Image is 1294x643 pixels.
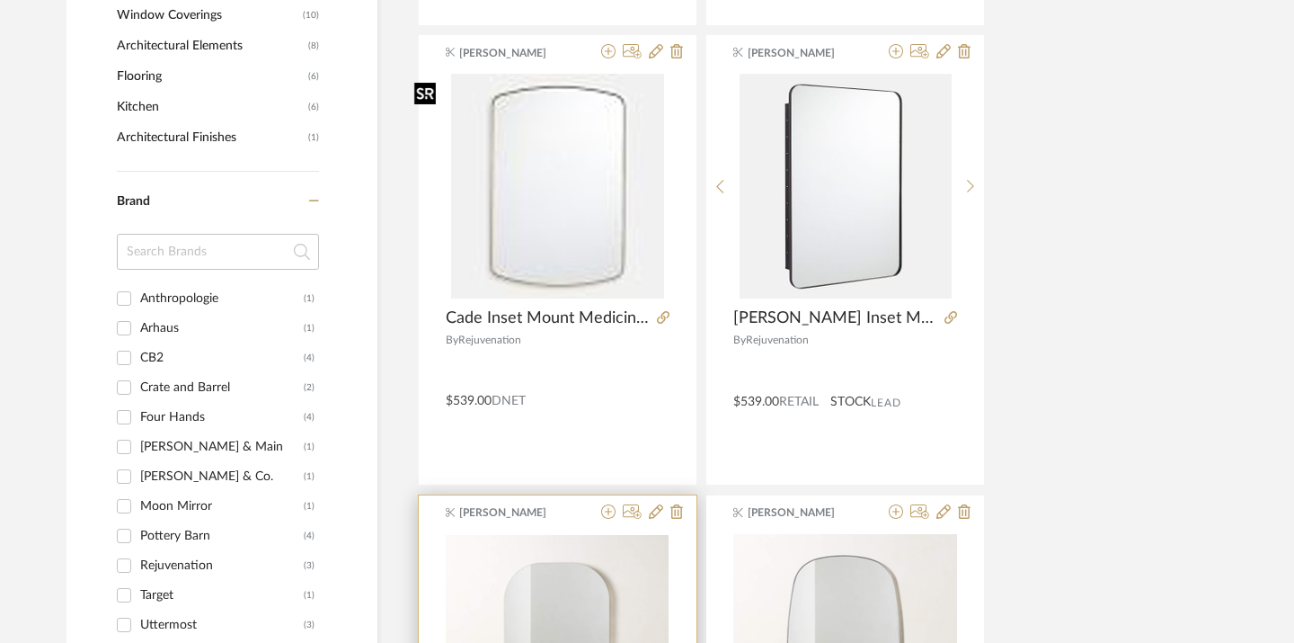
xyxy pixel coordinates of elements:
span: Flooring [117,61,304,92]
div: (4) [304,522,315,550]
div: [PERSON_NAME] & Main [140,433,304,461]
span: (8) [308,31,319,60]
span: $539.00 [733,396,779,408]
div: Anthropologie [140,284,304,313]
div: (4) [304,344,315,372]
img: Oliver Inset Mount Medicine Cabinet [740,74,952,299]
div: Four Hands [140,403,304,432]
div: [PERSON_NAME] & Co. [140,462,304,491]
span: [PERSON_NAME] [748,505,861,521]
div: Target [140,581,304,610]
span: Retail [779,396,819,408]
span: By [446,335,458,345]
div: CB2 [140,344,304,372]
span: (6) [308,62,319,91]
img: Cade Inset Mount Medicine Cabinet [451,74,664,299]
div: Moon Mirror [140,492,304,521]
div: (1) [304,581,315,610]
span: Architectural Finishes [117,122,304,153]
div: (1) [304,433,315,461]
span: (1) [308,123,319,152]
span: Brand [117,195,150,208]
div: (1) [304,462,315,491]
span: $539.00 [446,395,492,407]
span: STOCK [830,393,871,412]
span: Rejuvenation [458,335,521,345]
span: Cade Inset Mount Medicine Cabinet [446,308,650,328]
span: [PERSON_NAME] Inset Mount Medicine Cabinet [733,308,937,328]
span: DNET [492,395,526,407]
span: Architectural Elements [117,31,304,61]
div: Arhaus [140,314,304,343]
div: (2) [304,373,315,402]
span: Rejuvenation [746,335,809,345]
div: (1) [304,314,315,343]
span: By [733,335,746,345]
span: (6) [308,93,319,121]
span: (10) [303,1,319,30]
div: Uttermost [140,611,304,639]
span: [PERSON_NAME] [459,45,572,61]
div: (4) [304,403,315,432]
span: Lead [871,397,901,409]
div: Pottery Barn [140,522,304,550]
span: [PERSON_NAME] [459,505,572,521]
div: (1) [304,492,315,521]
div: (1) [304,284,315,313]
span: Kitchen [117,92,304,122]
div: (3) [304,551,315,580]
div: Rejuvenation [140,551,304,580]
div: Crate and Barrel [140,373,304,402]
input: Search Brands [117,234,319,270]
div: 0 [446,74,669,299]
div: (3) [304,611,315,639]
span: [PERSON_NAME] [748,45,861,61]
